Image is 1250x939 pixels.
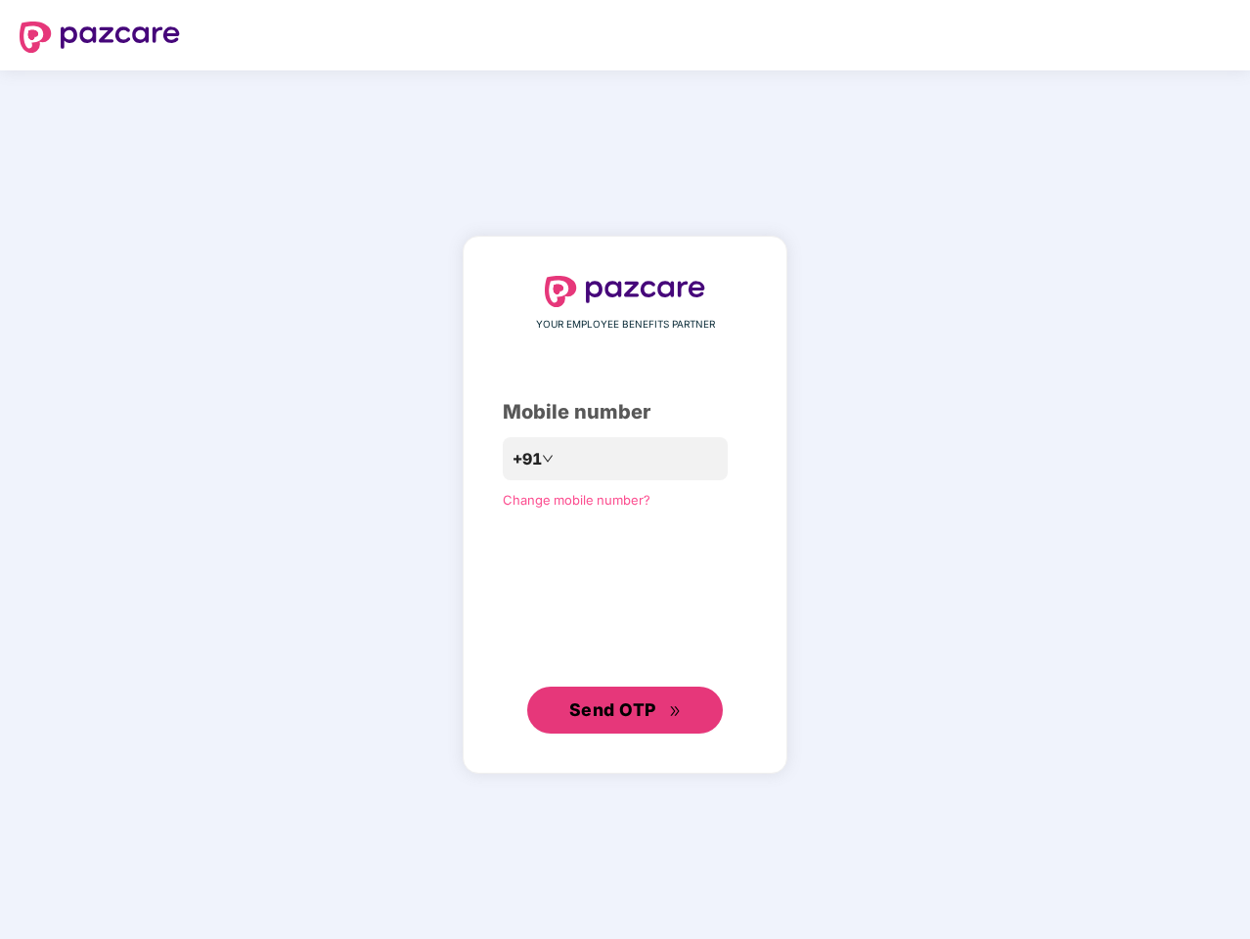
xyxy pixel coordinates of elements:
[545,276,705,307] img: logo
[503,492,650,508] a: Change mobile number?
[513,447,542,471] span: +91
[503,397,747,427] div: Mobile number
[20,22,180,53] img: logo
[536,317,715,333] span: YOUR EMPLOYEE BENEFITS PARTNER
[569,699,656,720] span: Send OTP
[542,453,554,465] span: down
[669,705,682,718] span: double-right
[527,687,723,734] button: Send OTPdouble-right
